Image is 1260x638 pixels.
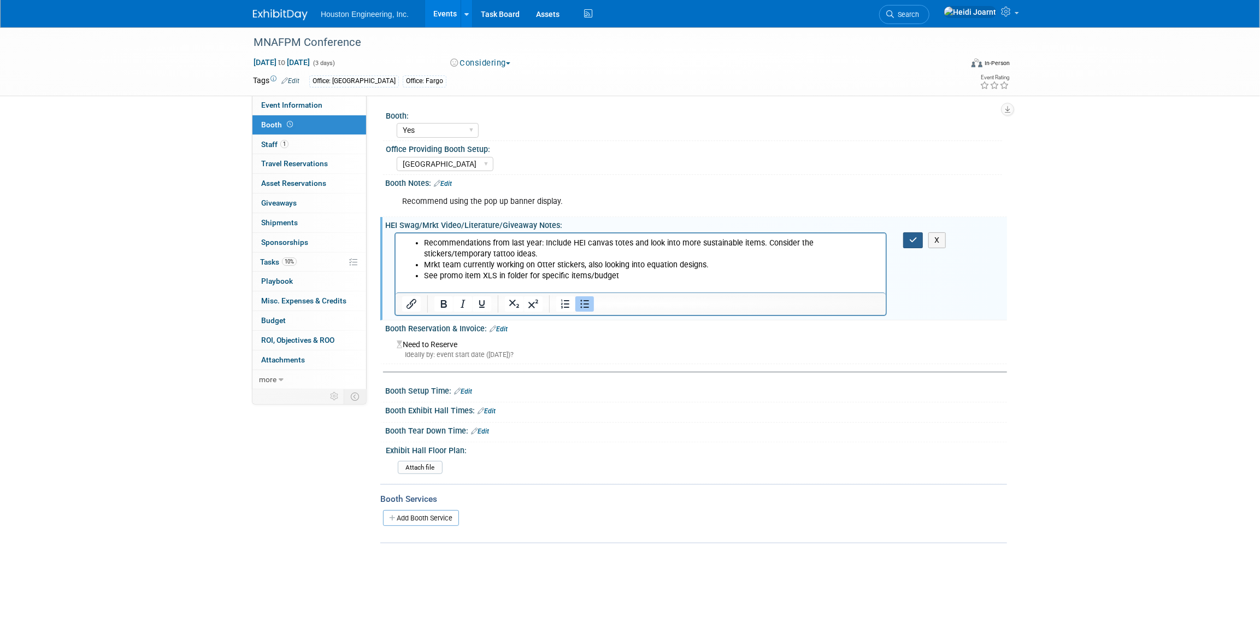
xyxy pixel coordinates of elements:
[259,375,276,384] span: more
[252,154,366,173] a: Travel Reservations
[984,59,1010,67] div: In-Person
[252,331,366,350] a: ROI, Objectives & ROO
[397,350,999,360] div: Ideally by: event start date ([DATE])?
[253,9,308,20] img: ExhibitDay
[261,316,286,325] span: Budget
[281,77,299,85] a: Edit
[556,296,575,312] button: Numbered list
[490,325,508,333] a: Edit
[252,96,366,115] a: Event Information
[396,233,886,292] iframe: Rich Text Area
[478,407,496,415] a: Edit
[897,57,1010,73] div: Event Format
[261,120,295,129] span: Booth
[261,179,326,188] span: Asset Reservations
[383,510,459,526] a: Add Booth Service
[473,296,491,312] button: Underline
[385,383,1007,397] div: Booth Setup Time:
[505,296,523,312] button: Subscript
[385,402,1007,417] div: Booth Exhibit Hall Times:
[252,135,366,154] a: Staff1
[253,57,310,67] span: [DATE] [DATE]
[894,10,919,19] span: Search
[282,257,297,266] span: 10%
[261,159,328,168] span: Travel Reservations
[575,296,594,312] button: Bullet list
[309,75,399,87] div: Office: [GEOGRAPHIC_DATA]
[252,115,366,134] a: Booth
[402,296,421,312] button: Insert/edit link
[252,311,366,330] a: Budget
[252,370,366,389] a: more
[980,75,1009,80] div: Event Rating
[252,174,366,193] a: Asset Reservations
[252,233,366,252] a: Sponsorships
[471,428,489,435] a: Edit
[261,238,308,247] span: Sponsorships
[261,140,288,149] span: Staff
[972,58,982,67] img: Format-Inperson.png
[385,320,1007,335] div: Booth Reservation & Invoice:
[252,291,366,311] a: Misc. Expenses & Credits
[261,355,305,364] span: Attachments
[385,423,1007,437] div: Booth Tear Down Time:
[261,336,334,344] span: ROI, Objectives & ROO
[261,101,322,109] span: Event Information
[312,60,335,67] span: (3 days)
[380,493,1007,505] div: Booth Services
[252,213,366,232] a: Shipments
[434,296,453,312] button: Bold
[454,388,472,395] a: Edit
[386,141,1002,155] div: Office Providing Booth Setup:
[395,191,887,213] div: Recommend using the pop up banner display.
[386,442,1002,456] div: Exhibit Hall Floor Plan:
[344,389,367,403] td: Toggle Event Tabs
[321,10,409,19] span: Houston Engineering, Inc.
[252,194,366,213] a: Giveaways
[446,57,515,69] button: Considering
[385,175,1007,189] div: Booth Notes:
[261,277,293,285] span: Playbook
[434,180,452,188] a: Edit
[260,257,297,266] span: Tasks
[261,198,297,207] span: Giveaways
[276,58,287,67] span: to
[253,75,299,87] td: Tags
[261,218,298,227] span: Shipments
[325,389,344,403] td: Personalize Event Tab Strip
[252,253,366,272] a: Tasks10%
[285,120,295,128] span: Booth not reserved yet
[252,350,366,370] a: Attachments
[393,336,999,360] div: Need to Reserve
[250,33,945,52] div: MNAFPM Conference
[261,296,346,305] span: Misc. Expenses & Credits
[524,296,543,312] button: Superscript
[403,75,446,87] div: Office: Fargo
[385,217,1007,231] div: HEI Swag/Mrkt Video/Literature/Giveaway Notes:
[454,296,472,312] button: Italic
[386,108,1002,121] div: Booth:
[944,6,997,18] img: Heidi Joarnt
[928,232,946,248] button: X
[252,272,366,291] a: Playbook
[280,140,288,148] span: 1
[879,5,929,24] a: Search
